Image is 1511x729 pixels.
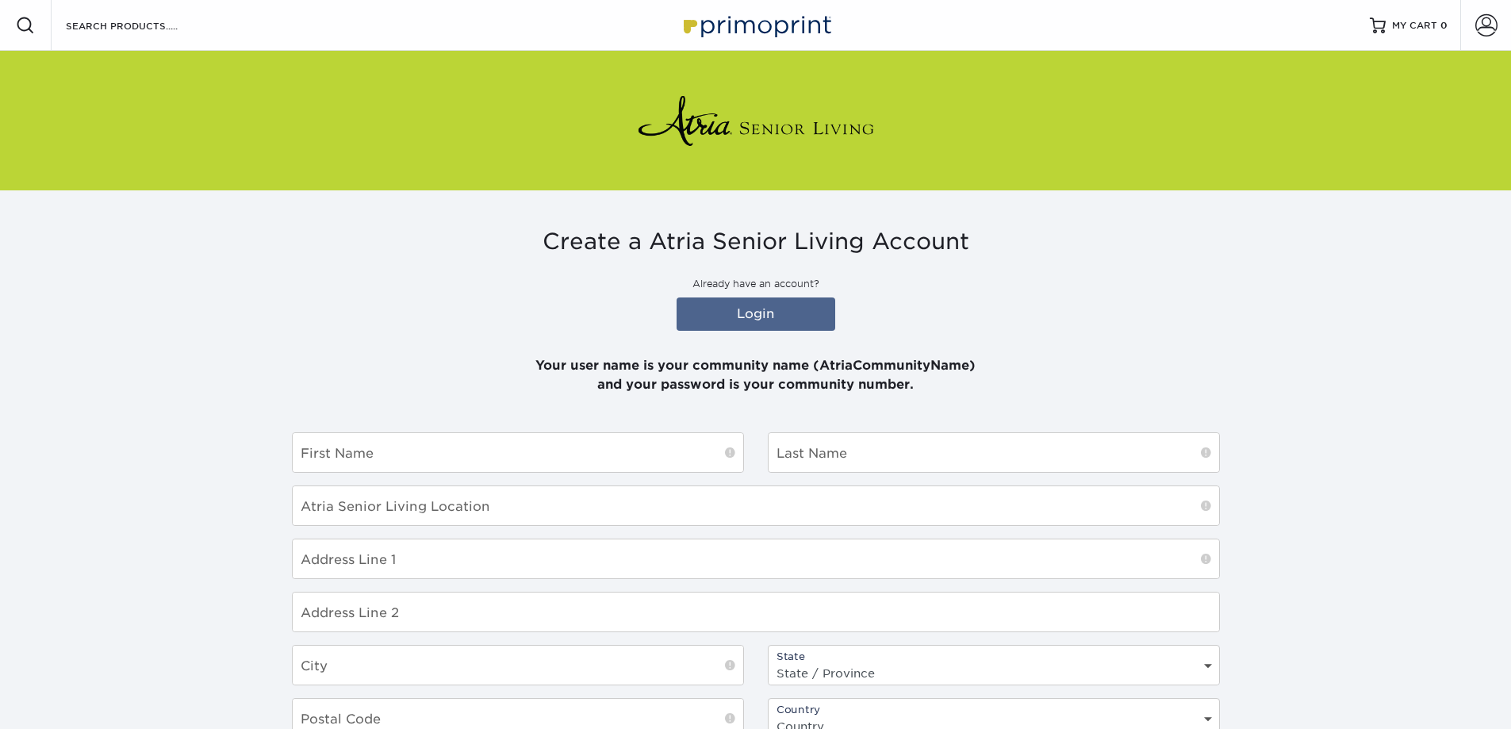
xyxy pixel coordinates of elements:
span: MY CART [1392,19,1437,33]
img: Atria Senior Living [637,89,875,152]
p: Already have an account? [292,277,1220,291]
input: SEARCH PRODUCTS..... [64,16,219,35]
p: Your user name is your community name (AtriaCommunityName) and your password is your community nu... [292,337,1220,394]
img: Primoprint [677,8,835,42]
a: Login [677,297,835,331]
span: 0 [1440,20,1448,31]
h3: Create a Atria Senior Living Account [292,228,1220,255]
